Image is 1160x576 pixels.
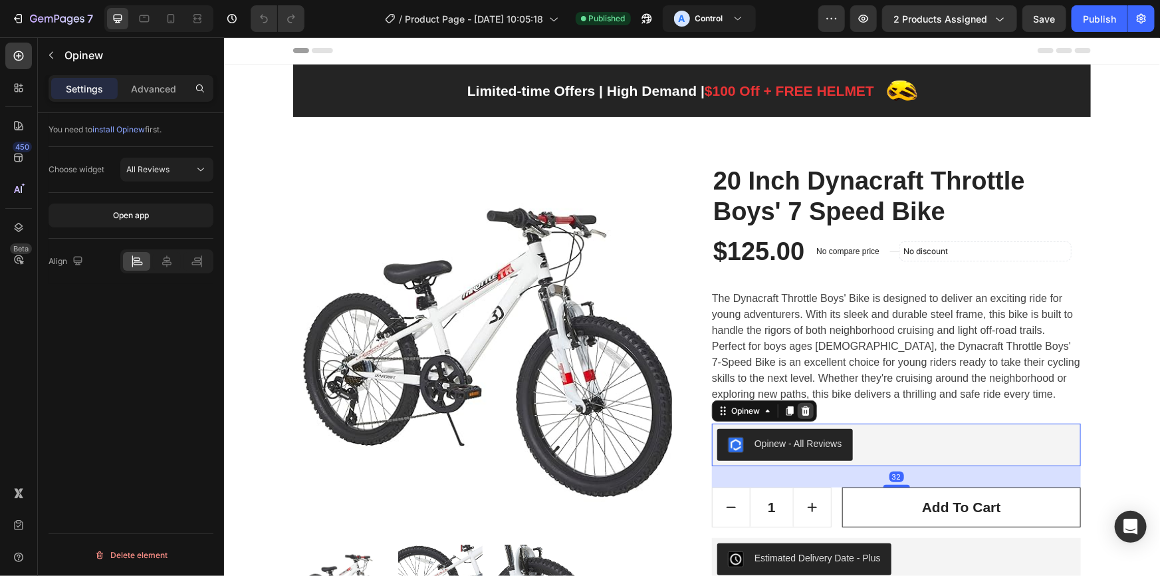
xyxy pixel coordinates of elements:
div: Open Intercom Messenger [1115,511,1147,543]
span: Save [1034,13,1056,25]
span: 2 products assigned [893,12,987,26]
div: You need to first. [49,124,213,136]
div: Add to cart [698,460,777,481]
p: Settings [66,82,103,96]
img: COTnt4SChPkCEAE=.jpeg [504,514,520,530]
p: Perfect for boys ages [DEMOGRAPHIC_DATA], the Dynacraft Throttle Boys' 7-Speed Bike is an excelle... [488,303,856,362]
span: install Opinew [92,124,145,134]
span: $100 Off + FREE HELMET [481,46,650,61]
button: All Reviews [120,158,213,182]
div: Estimated Delivery Date ‑ Plus [530,514,657,528]
img: Alt Image [662,38,694,69]
button: 7 [5,5,99,32]
span: / [400,12,403,26]
div: Delete element [94,547,168,563]
input: quantity [526,451,570,490]
p: Opinew [64,47,208,63]
div: Choose widget [49,164,104,176]
button: Opinew - All Reviews [493,392,629,424]
div: Undo/Redo [251,5,304,32]
div: Open app [113,210,149,221]
button: Delete element [49,545,213,566]
span: Published [589,13,626,25]
div: 450 [13,142,32,152]
p: The Dynacraft Throttle Boys' Bike is designed to deliver an exciting ride for young adventurers. ... [488,255,849,299]
button: increment [570,451,607,490]
p: No discount [679,208,844,220]
button: Open app [49,204,213,227]
button: AControl [663,5,756,32]
p: No compare price [592,210,655,218]
div: Beta [10,243,32,254]
p: A [679,12,685,25]
div: 32 [665,434,680,445]
button: Save [1022,5,1066,32]
div: $125.00 [488,197,582,232]
iframe: Design area [224,37,1160,576]
h3: Control [695,12,723,25]
div: Align [49,253,86,271]
p: Advanced [131,82,176,96]
p: Limited-time Offers | High Demand | [243,43,650,65]
h2: 20 Inch Dynacraft Throttle Boys' 7 Speed Bike [488,128,857,191]
span: Product Page - [DATE] 10:05:18 [406,12,544,26]
div: Publish [1083,12,1116,26]
div: Opinew [505,368,538,380]
button: decrement [489,451,526,490]
button: 2 products assigned [882,5,1017,32]
button: Add to cart [618,450,857,490]
div: Opinew - All Reviews [530,400,618,414]
button: Publish [1072,5,1127,32]
img: Opinew.png [504,400,520,416]
p: 7 [87,11,93,27]
button: Estimated Delivery Date ‑ Plus [493,506,667,538]
span: All Reviews [126,164,170,174]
